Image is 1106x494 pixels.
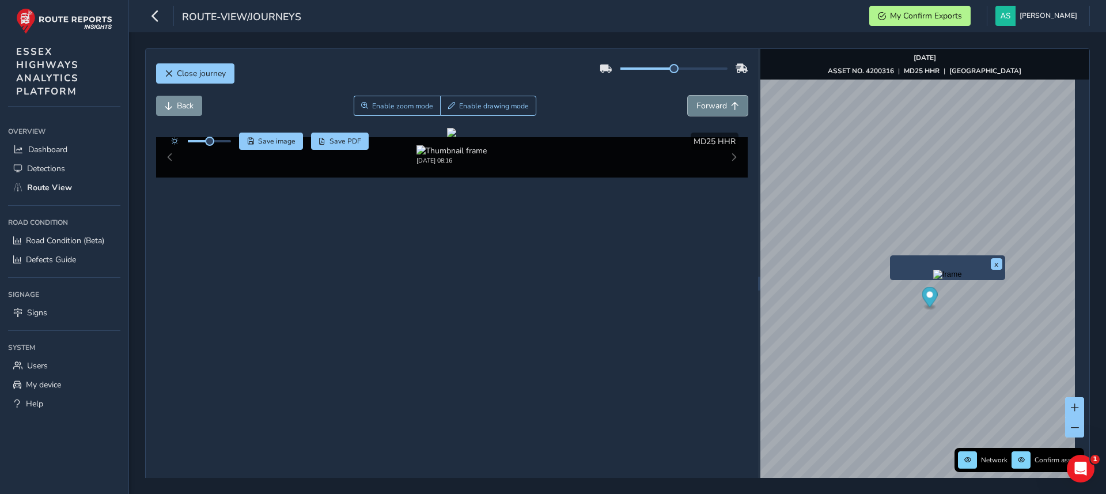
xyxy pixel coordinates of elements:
button: Close journey [156,63,234,84]
span: Back [177,100,194,111]
strong: [GEOGRAPHIC_DATA] [949,66,1021,76]
button: Forward [688,96,748,116]
div: Map marker [922,287,937,311]
span: MD25 HHR [694,136,736,147]
span: My Confirm Exports [890,10,962,21]
span: Detections [27,163,65,174]
strong: MD25 HHR [904,66,940,76]
button: [PERSON_NAME] [995,6,1081,26]
strong: ASSET NO. 4200316 [828,66,894,76]
span: Close journey [177,68,226,79]
span: Save PDF [329,137,361,146]
span: Save image [258,137,296,146]
button: x [991,258,1002,270]
button: Draw [440,96,536,116]
a: Signs [8,303,120,322]
span: Network [981,455,1007,465]
span: Route View [27,182,72,193]
a: Route View [8,178,120,197]
button: Zoom [354,96,441,116]
iframe: Intercom live chat [1067,455,1094,482]
span: My device [26,379,61,390]
span: ESSEX HIGHWAYS ANALYTICS PLATFORM [16,45,79,98]
span: Dashboard [28,144,67,155]
button: Preview frame [893,270,1002,277]
img: diamond-layout [995,6,1016,26]
button: My Confirm Exports [869,6,971,26]
div: Road Condition [8,214,120,231]
div: [DATE] 08:16 [416,156,487,165]
img: rr logo [16,8,112,34]
div: Signage [8,286,120,303]
div: System [8,339,120,356]
span: Enable zoom mode [372,101,433,111]
div: Overview [8,123,120,140]
button: PDF [311,133,369,150]
span: Help [26,398,43,409]
span: 1 [1090,455,1100,464]
a: Defects Guide [8,250,120,269]
span: Users [27,360,48,371]
button: Back [156,96,202,116]
strong: [DATE] [914,53,936,62]
div: | | [828,66,1021,76]
span: Forward [696,100,727,111]
a: Detections [8,159,120,178]
span: Road Condition (Beta) [26,235,104,246]
span: [PERSON_NAME] [1020,6,1077,26]
a: Users [8,356,120,375]
span: route-view/journeys [182,10,301,26]
a: Help [8,394,120,413]
a: Dashboard [8,140,120,159]
button: Save [239,133,303,150]
span: Signs [27,307,47,318]
a: My device [8,375,120,394]
img: frame [933,270,962,279]
a: Road Condition (Beta) [8,231,120,250]
img: Thumbnail frame [416,145,487,156]
span: Confirm assets [1035,455,1081,465]
span: Enable drawing mode [459,101,529,111]
span: Defects Guide [26,254,76,265]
